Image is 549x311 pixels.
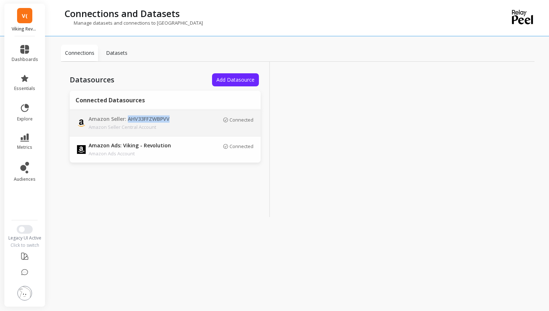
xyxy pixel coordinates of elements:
[77,145,86,154] img: api.amazonads.svg
[17,225,33,234] button: Switch to New UI
[77,119,86,127] img: api.amazon.svg
[89,123,190,131] p: Amazon Seller Central Account
[229,143,253,149] p: Connected
[4,242,45,248] div: Click to switch
[76,97,145,104] p: Connected Datasources
[212,73,259,86] button: Add Datasource
[106,49,127,57] p: Datasets
[12,57,38,62] span: dashboards
[14,86,35,91] span: essentials
[229,117,253,123] p: Connected
[61,20,203,26] p: Manage datasets and connections to [GEOGRAPHIC_DATA]
[89,142,190,150] p: Amazon Ads: Viking - Revolution
[70,75,114,85] p: Datasources
[17,144,32,150] span: metrics
[14,176,36,182] span: audiences
[4,235,45,241] div: Legacy UI Active
[12,26,38,32] p: Viking Revolution (Essor)
[65,49,94,57] p: Connections
[89,115,190,123] p: Amazon Seller: AHV33FFZWBPVV
[89,150,190,157] p: Amazon Ads Account
[216,76,255,83] span: Add Datasource
[17,116,33,122] span: explore
[65,7,180,20] p: Connections and Datasets
[17,286,32,300] img: profile picture
[22,12,28,20] span: V(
